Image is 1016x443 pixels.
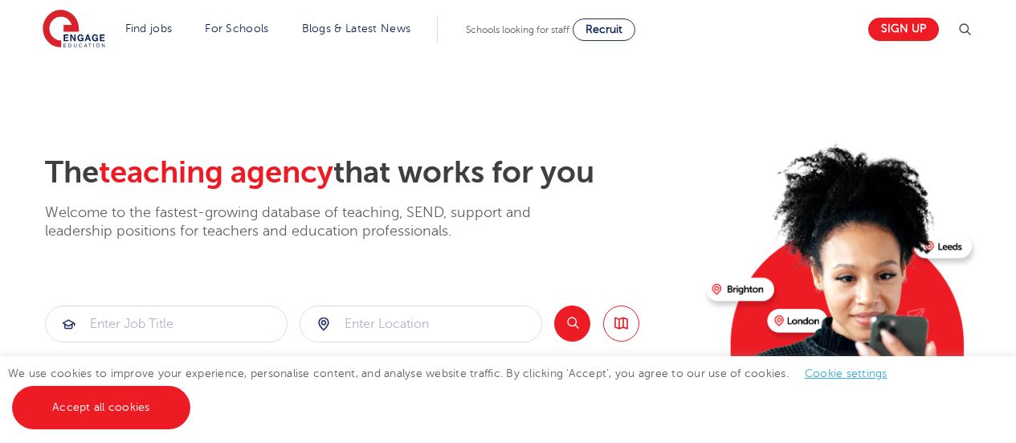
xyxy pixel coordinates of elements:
span: teaching agency [99,155,333,190]
a: Sign up [868,18,939,41]
a: Recruit [573,18,635,41]
p: Welcome to the fastest-growing database of teaching, SEND, support and leadership positions for t... [45,203,575,241]
h2: The that works for you [45,154,693,191]
input: Submit [46,306,287,342]
div: Submit [300,306,542,343]
input: Submit [300,306,541,342]
span: We use cookies to improve your experience, personalise content, and analyse website traffic. By c... [8,367,904,413]
button: Search [554,306,590,342]
div: Submit [45,306,288,343]
span: Schools looking for staff [466,24,569,35]
img: Engage Education [43,10,105,50]
a: For Schools [205,23,268,35]
a: Find jobs [125,23,173,35]
a: Blogs & Latest News [302,23,411,35]
span: Recruit [586,23,622,35]
a: Cookie settings [805,367,887,379]
a: Accept all cookies [12,386,190,429]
